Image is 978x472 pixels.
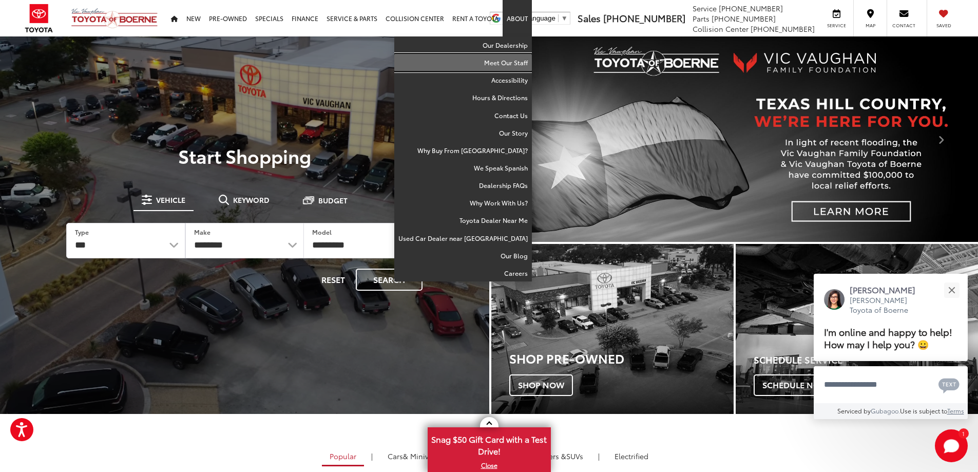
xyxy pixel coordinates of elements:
label: Model [312,228,332,236]
span: ​ [558,14,559,22]
a: Hours & Directions [394,89,532,106]
span: Snag $50 Gift Card with a Test Drive! [429,428,550,460]
a: SUVs [513,447,591,465]
p: [PERSON_NAME] Toyota of Boerne [850,295,926,315]
span: [PHONE_NUMBER] [712,13,776,24]
a: Careers [394,265,532,281]
span: I'm online and happy to help! How may I help you? 😀 [824,325,952,351]
span: Schedule Now [754,374,837,396]
span: Select Language [504,14,555,22]
span: Budget [318,197,348,204]
span: Collision Center [693,24,749,34]
a: Gubagoo. [871,406,900,415]
p: [PERSON_NAME] [850,284,926,295]
span: Service [693,3,717,13]
button: Close [941,279,963,301]
button: Click to view next picture. [905,57,978,221]
span: Saved [932,22,955,29]
a: Electrified [607,447,656,465]
span: [PHONE_NUMBER] [719,3,783,13]
a: Popular [322,447,364,466]
button: Reset [313,269,354,291]
li: | [369,451,375,461]
span: Shop Now [509,374,573,396]
a: Terms [947,406,964,415]
label: Type [75,228,89,236]
span: Parts [693,13,709,24]
button: Chat with SMS [935,373,963,396]
span: Service [825,22,848,29]
div: Toyota [736,244,978,414]
span: ▼ [561,14,568,22]
li: | [596,451,602,461]
span: Sales [578,11,601,25]
label: Make [194,228,210,236]
span: Contact [892,22,915,29]
a: Accessibility: Opens in a new tab [394,71,532,89]
span: Keyword [233,196,270,203]
img: Vic Vaughan Toyota of Boerne [71,8,158,29]
a: Dealership FAQs [394,177,532,194]
a: Our Story [394,124,532,142]
a: Toyota Dealer Near Me [394,212,532,229]
a: Cars [380,447,445,465]
a: Schedule Service Schedule Now [736,244,978,414]
h3: Shop Pre-Owned [509,351,734,365]
svg: Start Chat [935,429,968,462]
a: Our Dealership [394,36,532,54]
h4: Schedule Service [754,355,978,365]
span: Serviced by [837,406,871,415]
p: Start Shopping [43,145,446,166]
a: Shop Pre-Owned Shop Now [491,244,734,414]
a: Select Language​ [504,14,568,22]
a: Used Car Dealer near [GEOGRAPHIC_DATA] [394,230,532,247]
span: [PHONE_NUMBER] [603,11,685,25]
a: We Speak Spanish [394,159,532,177]
span: Use is subject to [900,406,947,415]
textarea: Type your message [814,366,968,403]
a: Why Work With Us? [394,194,532,212]
span: & Minivan [403,451,437,461]
div: Toyota [491,244,734,414]
span: Vehicle [156,196,185,203]
div: Close[PERSON_NAME][PERSON_NAME] Toyota of BoerneI'm online and happy to help! How may I help you?... [814,274,968,419]
button: Search [356,269,423,291]
button: Toggle Chat Window [935,429,968,462]
a: Why Buy From [GEOGRAPHIC_DATA]? [394,142,532,159]
a: Meet Our Staff [394,54,532,71]
span: Map [859,22,881,29]
a: Our Blog [394,247,532,265]
span: [PHONE_NUMBER] [751,24,815,34]
svg: Text [938,377,960,393]
span: 1 [962,431,965,436]
a: Contact Us [394,107,532,124]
